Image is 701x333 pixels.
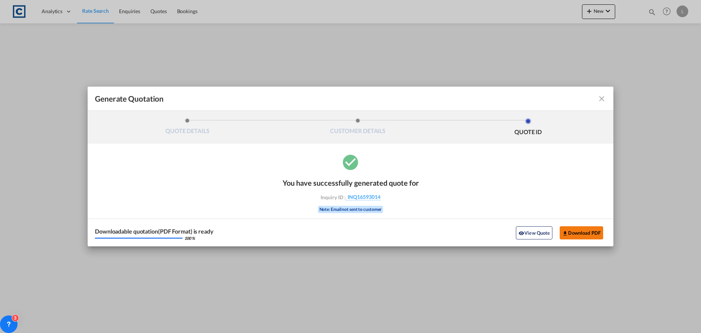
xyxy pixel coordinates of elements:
div: Note: Email not sent to customer [318,206,383,213]
div: You have successfully generated quote for [283,178,419,187]
div: Inquiry ID : [308,194,393,200]
li: CUSTOMER DETAILS [273,118,443,138]
li: QUOTE ID [443,118,613,138]
button: Download PDF [560,226,603,239]
md-icon: icon-eye [518,230,524,236]
span: Generate Quotation [95,94,164,103]
span: INQ16593014 [346,194,380,200]
md-icon: icon-checkbox-marked-circle [341,153,360,171]
div: 100 % [184,236,195,240]
md-dialog: Generate QuotationQUOTE ... [88,87,613,246]
li: QUOTE DETAILS [102,118,273,138]
md-icon: icon-close fg-AAA8AD cursor m-0 [597,94,606,103]
md-icon: icon-download [562,230,568,236]
button: icon-eyeView Quote [516,226,552,239]
div: Downloadable quotation(PDF Format) is ready [95,228,214,234]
